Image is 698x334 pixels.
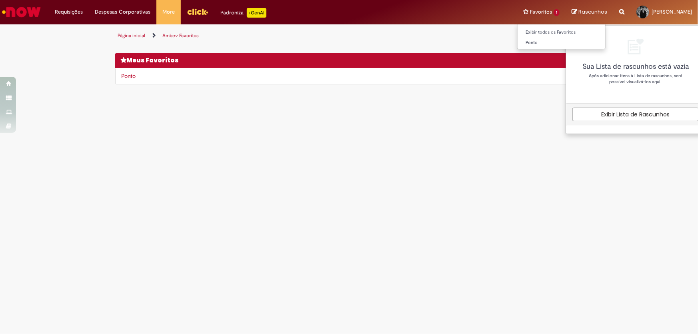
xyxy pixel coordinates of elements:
[580,73,691,85] p: Após adicionar itens à Lista de rascunhos, será possível visualizá-los aqui.
[55,8,83,16] span: Requisições
[162,8,175,16] span: More
[518,38,606,47] a: Ponto
[95,8,150,16] span: Despesas Corporativas
[115,28,583,43] ul: Trilhas de página
[163,32,199,39] a: Ambev Favoritos
[187,6,208,18] img: click_logo_yellow_360x200.png
[554,9,560,16] span: 1
[580,63,691,71] div: Sua Lista de rascunhos está vazia
[247,8,266,18] p: +GenAi
[517,24,606,49] ul: Favoritos
[118,32,146,39] a: Página inicial
[652,8,692,15] span: [PERSON_NAME]
[518,28,606,37] a: Exibir todos os Favoritos
[578,8,607,16] span: Rascunhos
[1,4,42,20] img: ServiceNow
[122,72,136,80] a: Ponto
[530,8,552,16] span: Favoritos
[127,56,179,64] span: Meus Favoritos
[220,8,266,18] div: Padroniza
[572,8,607,16] a: Rascunhos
